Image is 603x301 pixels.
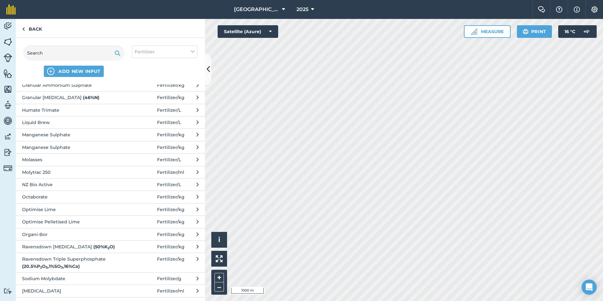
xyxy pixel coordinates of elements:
span: Manganese Sulphate [22,131,125,138]
span: i [218,236,220,244]
div: Open Intercom Messenger [582,280,597,295]
img: svg+xml;base64,PD94bWwgdmVyc2lvbj0iMS4wIiBlbmNvZGluZz0idXRmLTgiPz4KPCEtLSBHZW5lcmF0b3I6IEFkb2JlIE... [3,21,12,31]
span: Ravensdown [MEDICAL_DATA] [22,243,125,250]
button: Manganese Sulphate Fertilizer/kg [16,141,205,153]
img: svg+xml;base64,PHN2ZyB4bWxucz0iaHR0cDovL3d3dy53My5vcmcvMjAwMC9zdmciIHdpZHRoPSIxOSIgaGVpZ2h0PSIyNC... [114,49,120,57]
img: svg+xml;base64,PD94bWwgdmVyc2lvbj0iMS4wIiBlbmNvZGluZz0idXRmLTgiPz4KPCEtLSBHZW5lcmF0b3I6IEFkb2JlIE... [3,53,12,62]
button: Manganese Sulphate Fertilizer/kg [16,128,205,141]
strong: ( 50 % K O ) [93,244,115,250]
span: Fertilizer / L [157,181,181,188]
button: Fertilizer [132,45,197,58]
img: svg+xml;base64,PHN2ZyB4bWxucz0iaHR0cDovL3d3dy53My5vcmcvMjAwMC9zdmciIHdpZHRoPSI1NiIgaGVpZ2h0PSI2MC... [3,37,12,47]
img: Four arrows, one pointing top left, one top right, one bottom right and the last bottom left [216,255,223,262]
sub: 3 [61,265,63,269]
span: Ravensdown Triple Superphosphate [22,256,125,270]
span: Fertilizer / kg [157,193,184,200]
span: [MEDICAL_DATA] [22,287,125,294]
button: Sodium Molybdate Fertilizer/g [16,272,205,285]
span: Liquid Brew [22,119,125,126]
button: i [211,232,227,248]
button: Ravensdown Triple Superphosphate (20.5%P2O5,1%SO3,16%Ca)Fertilizer/kg [16,253,205,272]
img: svg+xml;base64,PHN2ZyB4bWxucz0iaHR0cDovL3d3dy53My5vcmcvMjAwMC9zdmciIHdpZHRoPSIxNyIgaGVpZ2h0PSIxNy... [574,6,580,13]
button: Satellite (Azure) [218,25,278,38]
button: Humate Trimate Fertilizer/L [16,104,205,116]
span: Fertilizer / kg [157,243,184,250]
button: Optimise Lime Fertilizer/kg [16,203,205,215]
span: Fertilizer / kg [157,94,184,101]
span: Organi-Bor [22,231,125,238]
span: Fertilizer / L [157,119,181,126]
input: Search [23,45,124,61]
img: svg+xml;base64,PD94bWwgdmVyc2lvbj0iMS4wIiBlbmNvZGluZz0idXRmLTgiPz4KPCEtLSBHZW5lcmF0b3I6IEFkb2JlIE... [3,164,12,173]
img: svg+xml;base64,PD94bWwgdmVyc2lvbj0iMS4wIiBlbmNvZGluZz0idXRmLTgiPz4KPCEtLSBHZW5lcmF0b3I6IEFkb2JlIE... [580,25,593,38]
button: Liquid Brew Fertilizer/L [16,116,205,128]
button: Granular Ammonium Sulphate Fertilizer/kg [16,79,205,91]
span: 2025 [296,6,308,13]
span: Granular [MEDICAL_DATA] [22,94,125,101]
button: NZ Bio Active Fertilizer/L [16,178,205,191]
span: Fertilizer / g [157,275,181,282]
span: Optimise Lime [22,206,125,213]
span: NZ Bio Active [22,181,125,188]
button: Optimise Pelletised Lime Fertilizer/kg [16,215,205,228]
span: Molasses [22,156,125,163]
img: svg+xml;base64,PHN2ZyB4bWxucz0iaHR0cDovL3d3dy53My5vcmcvMjAwMC9zdmciIHdpZHRoPSI5IiBoZWlnaHQ9IjI0Ii... [22,25,25,33]
button: Print [517,25,552,38]
sub: 2 [108,246,109,250]
img: svg+xml;base64,PD94bWwgdmVyc2lvbj0iMS4wIiBlbmNvZGluZz0idXRmLTgiPz4KPCEtLSBHZW5lcmF0b3I6IEFkb2JlIE... [3,132,12,141]
span: [GEOGRAPHIC_DATA] [234,6,279,13]
button: [MEDICAL_DATA] Fertilizer/ml [16,285,205,297]
sub: 2 [40,265,42,269]
img: svg+xml;base64,PHN2ZyB4bWxucz0iaHR0cDovL3d3dy53My5vcmcvMjAwMC9zdmciIHdpZHRoPSIxOSIgaGVpZ2h0PSIyNC... [523,28,529,35]
button: ADD NEW INPUT [44,66,104,77]
img: Two speech bubbles overlapping with the left bubble in the forefront [538,6,545,13]
span: Fertilizer / L [157,107,181,114]
button: Measure [464,25,511,38]
img: Ruler icon [471,28,477,35]
img: svg+xml;base64,PD94bWwgdmVyc2lvbj0iMS4wIiBlbmNvZGluZz0idXRmLTgiPz4KPCEtLSBHZW5lcmF0b3I6IEFkb2JlIE... [3,288,12,294]
span: Octaborate [22,193,125,200]
span: Fertilizer / kg [157,218,184,225]
span: Fertilizer / kg [157,256,184,270]
img: A cog icon [591,6,598,13]
span: Optimise Pelletised Lime [22,218,125,225]
button: + [214,273,224,282]
span: Fertilizer / kg [157,144,184,151]
span: Fertilizer / ml [157,169,184,176]
span: Fertilizer / kg [157,82,184,89]
button: Molytrac 250 Fertilizer/ml [16,166,205,178]
img: svg+xml;base64,PD94bWwgdmVyc2lvbj0iMS4wIiBlbmNvZGluZz0idXRmLTgiPz4KPCEtLSBHZW5lcmF0b3I6IEFkb2JlIE... [3,100,12,110]
button: Octaborate Fertilizer/kg [16,191,205,203]
span: Molytrac 250 [22,169,125,176]
a: Back [16,19,48,38]
button: Molasses Fertilizer/L [16,153,205,166]
img: svg+xml;base64,PHN2ZyB4bWxucz0iaHR0cDovL3d3dy53My5vcmcvMjAwMC9zdmciIHdpZHRoPSIxNCIgaGVpZ2h0PSIyNC... [47,68,55,75]
span: Fertilizer [135,48,155,55]
button: Ravensdown [MEDICAL_DATA] (50%K2O)Fertilizer/kg [16,240,205,253]
span: Humate Trimate [22,107,125,114]
button: 16 °C [558,25,597,38]
img: A question mark icon [555,6,563,13]
span: Fertilizer / kg [157,206,184,213]
img: svg+xml;base64,PD94bWwgdmVyc2lvbj0iMS4wIiBlbmNvZGluZz0idXRmLTgiPz4KPCEtLSBHZW5lcmF0b3I6IEFkb2JlIE... [3,116,12,126]
strong: ( 46 % N ) [83,95,99,100]
img: svg+xml;base64,PHN2ZyB4bWxucz0iaHR0cDovL3d3dy53My5vcmcvMjAwMC9zdmciIHdpZHRoPSI1NiIgaGVpZ2h0PSI2MC... [3,69,12,78]
span: ADD NEW INPUT [58,68,101,74]
button: – [214,282,224,292]
span: Sodium Molybdate [22,275,125,282]
span: Fertilizer / ml [157,287,184,294]
img: svg+xml;base64,PD94bWwgdmVyc2lvbj0iMS4wIiBlbmNvZGluZz0idXRmLTgiPz4KPCEtLSBHZW5lcmF0b3I6IEFkb2JlIE... [3,148,12,157]
img: fieldmargin Logo [6,4,16,15]
span: Granular Ammonium Sulphate [22,82,125,89]
span: Fertilizer / kg [157,231,184,238]
span: Fertilizer / kg [157,131,184,138]
button: Granular [MEDICAL_DATA] (46%N)Fertilizer/kg [16,91,205,103]
img: svg+xml;base64,PHN2ZyB4bWxucz0iaHR0cDovL3d3dy53My5vcmcvMjAwMC9zdmciIHdpZHRoPSI1NiIgaGVpZ2h0PSI2MC... [3,85,12,94]
span: 16 ° C [565,25,575,38]
span: Manganese Sulphate [22,144,125,151]
span: Fertilizer / L [157,156,181,163]
button: Organi-Bor Fertilizer/kg [16,228,205,240]
strong: ( 20.5 % P O , 1 % SO , 16 % Ca ) [22,263,80,269]
sub: 5 [46,265,48,269]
